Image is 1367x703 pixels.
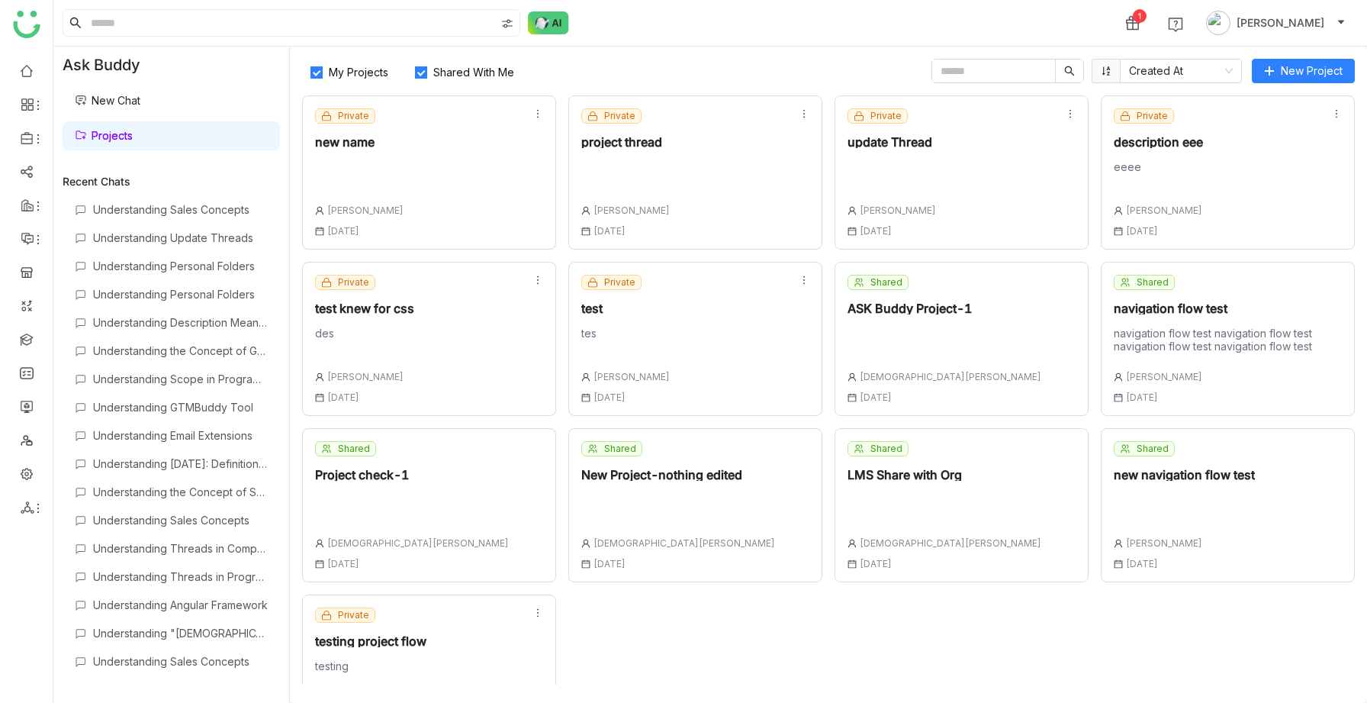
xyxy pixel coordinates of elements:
[860,537,1041,549] span: [DEMOGRAPHIC_DATA][PERSON_NAME]
[315,659,426,681] div: testing
[581,469,775,481] div: New Project-nothing edited
[1133,9,1147,23] div: 1
[327,225,359,237] span: [DATE]
[93,231,268,244] div: Understanding Update Threads
[604,442,636,456] span: Shared
[848,469,1041,481] div: LMS Share with Org
[1126,371,1202,382] span: [PERSON_NAME]
[593,392,626,403] span: [DATE]
[1252,59,1355,83] button: New Project
[93,683,268,696] div: Understanding Arrays in Programming
[604,276,635,289] span: Private
[1126,392,1158,403] span: [DATE]
[93,260,268,272] div: Understanding Personal Folders
[93,457,268,470] div: Understanding [DATE]: Definition & Significance
[593,205,670,216] span: [PERSON_NAME]
[848,136,936,148] div: update Thread
[427,66,520,79] span: Shared With Me
[315,302,414,314] div: test knew for css
[315,136,404,148] div: new name
[93,401,268,414] div: Understanding GTMBuddy Tool
[1129,60,1233,82] nz-select-item: Created At
[581,327,670,348] div: tes
[315,635,426,647] div: testing project flow
[593,371,670,382] span: [PERSON_NAME]
[593,225,626,237] span: [DATE]
[13,11,40,38] img: logo
[860,225,892,237] span: [DATE]
[860,371,1041,382] span: [DEMOGRAPHIC_DATA][PERSON_NAME]
[593,558,626,569] span: [DATE]
[75,94,140,107] a: New Chat
[1203,11,1349,35] button: [PERSON_NAME]
[93,203,268,216] div: Understanding Sales Concepts
[1114,302,1342,314] div: navigation flow test
[93,598,268,611] div: Understanding Angular Framework
[870,442,902,456] span: Shared
[315,327,414,348] div: des
[93,542,268,555] div: Understanding Threads in Computing
[1137,109,1168,123] span: Private
[93,485,268,498] div: Understanding the Concept of Search
[1281,63,1343,79] span: New Project
[1126,537,1202,549] span: [PERSON_NAME]
[93,627,268,640] div: Understanding "[DEMOGRAPHIC_DATA]" Concept
[1126,205,1202,216] span: [PERSON_NAME]
[1237,15,1324,31] span: [PERSON_NAME]
[860,558,892,569] span: [DATE]
[93,429,268,442] div: Understanding Email Extensions
[860,392,892,403] span: [DATE]
[93,372,268,385] div: Understanding Scope in Programming
[93,514,268,527] div: Understanding Sales Concepts
[1114,469,1255,481] div: new navigation flow test
[860,205,936,216] span: [PERSON_NAME]
[1206,11,1230,35] img: avatar
[315,469,509,481] div: Project check-1
[327,537,509,549] span: [DEMOGRAPHIC_DATA][PERSON_NAME]
[327,371,404,382] span: [PERSON_NAME]
[93,570,268,583] div: Understanding Threads in Programming
[338,442,370,456] span: Shared
[338,608,369,622] span: Private
[93,655,268,668] div: Understanding Sales Concepts
[338,276,369,289] span: Private
[1114,160,1203,182] div: eeee
[1126,558,1158,569] span: [DATE]
[1137,442,1169,456] span: Shared
[870,109,902,123] span: Private
[870,276,902,289] span: Shared
[338,109,369,123] span: Private
[581,136,670,148] div: project thread
[53,47,289,83] div: Ask Buddy
[848,302,1041,314] div: ASK Buddy Project-1
[1114,327,1342,353] div: navigation flow test navigation flow test navigation flow test navigation flow test
[1168,17,1183,32] img: help.svg
[528,11,569,34] img: ask-buddy-normal.svg
[604,109,635,123] span: Private
[93,316,268,329] div: Understanding Description Meaning
[327,558,359,569] span: [DATE]
[93,288,268,301] div: Understanding Personal Folders
[1137,276,1169,289] span: Shared
[1114,136,1203,148] div: description eee
[63,175,280,188] div: Recent Chats
[93,344,268,357] div: Understanding the Concept of Generality
[1126,225,1158,237] span: [DATE]
[593,537,775,549] span: [DEMOGRAPHIC_DATA][PERSON_NAME]
[581,302,670,314] div: test
[323,66,394,79] span: My Projects
[327,205,404,216] span: [PERSON_NAME]
[501,18,513,30] img: search-type.svg
[327,392,359,403] span: [DATE]
[75,129,133,142] a: Projects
